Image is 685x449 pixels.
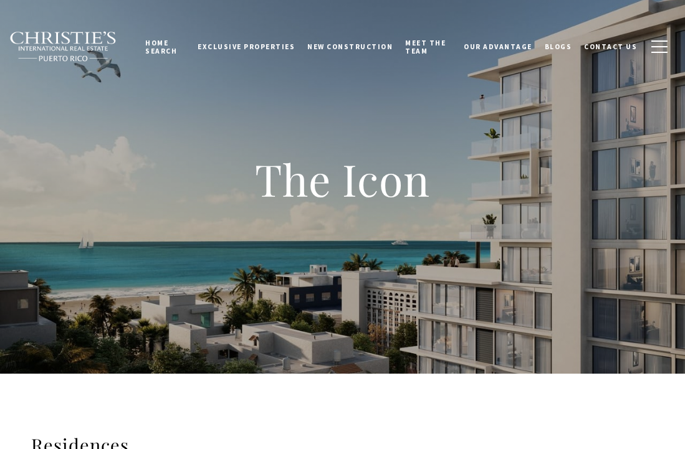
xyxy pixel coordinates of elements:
[301,31,399,62] a: New Construction
[9,31,117,62] img: Christie's International Real Estate black text logo
[539,31,578,62] a: Blogs
[545,42,572,50] span: Blogs
[584,42,637,50] span: Contact Us
[464,42,532,50] span: Our Advantage
[191,31,301,62] a: Exclusive Properties
[399,27,457,66] a: Meet the Team
[307,42,393,50] span: New Construction
[198,42,295,50] span: Exclusive Properties
[93,152,592,207] h1: The Icon
[139,27,191,66] a: Home Search
[457,31,539,62] a: Our Advantage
